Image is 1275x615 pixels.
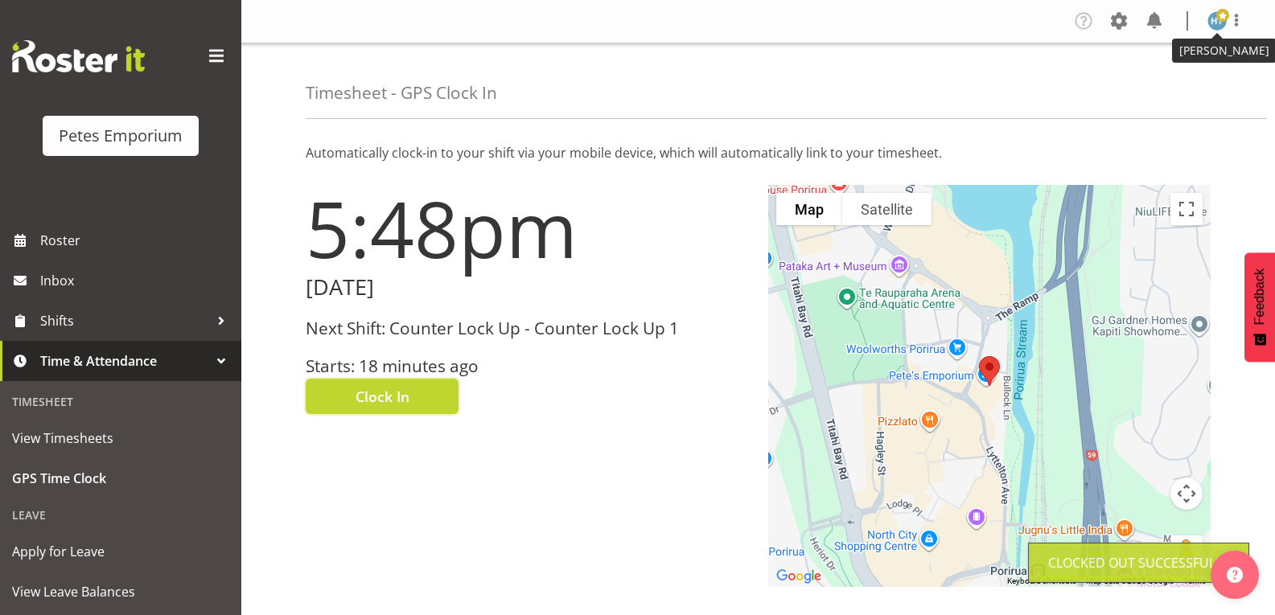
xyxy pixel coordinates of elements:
span: View Leave Balances [12,580,229,604]
img: Google [772,566,825,587]
h3: Starts: 18 minutes ago [306,357,749,375]
a: View Leave Balances [4,572,237,612]
img: help-xxl-2.png [1227,567,1243,583]
h1: 5:48pm [306,185,749,272]
span: Inbox [40,269,233,293]
span: Time & Attendance [40,349,209,373]
a: GPS Time Clock [4,458,237,498]
span: GPS Time Clock [12,466,229,490]
h2: [DATE] [306,275,749,300]
button: Clock In [306,379,459,414]
div: Petes Emporium [59,124,183,148]
button: Map camera controls [1170,478,1203,510]
span: Roster [40,228,233,252]
button: Keyboard shortcuts [1007,576,1076,587]
a: View Timesheets [4,418,237,458]
span: Feedback [1252,269,1267,325]
span: Shifts [40,309,209,333]
span: View Timesheets [12,426,229,450]
img: Rosterit website logo [12,40,145,72]
button: Show satellite imagery [842,193,932,225]
button: Toggle fullscreen view [1170,193,1203,225]
div: Clocked out Successfully [1048,553,1229,572]
span: Apply for Leave [12,539,229,564]
span: Clock In [356,386,409,407]
a: Open this area in Google Maps (opens a new window) [772,566,825,587]
h4: Timesheet - GPS Clock In [306,84,497,102]
img: helena-tomlin701.jpg [1207,11,1227,31]
button: Feedback - Show survey [1244,252,1275,362]
button: Show street map [776,193,842,225]
h3: Next Shift: Counter Lock Up - Counter Lock Up 1 [306,319,749,338]
button: Drag Pegman onto the map to open Street View [1170,535,1203,568]
p: Automatically clock-in to your shift via your mobile device, which will automatically link to you... [306,143,1211,162]
div: Timesheet [4,385,237,418]
a: Apply for Leave [4,531,237,572]
div: Leave [4,498,237,531]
